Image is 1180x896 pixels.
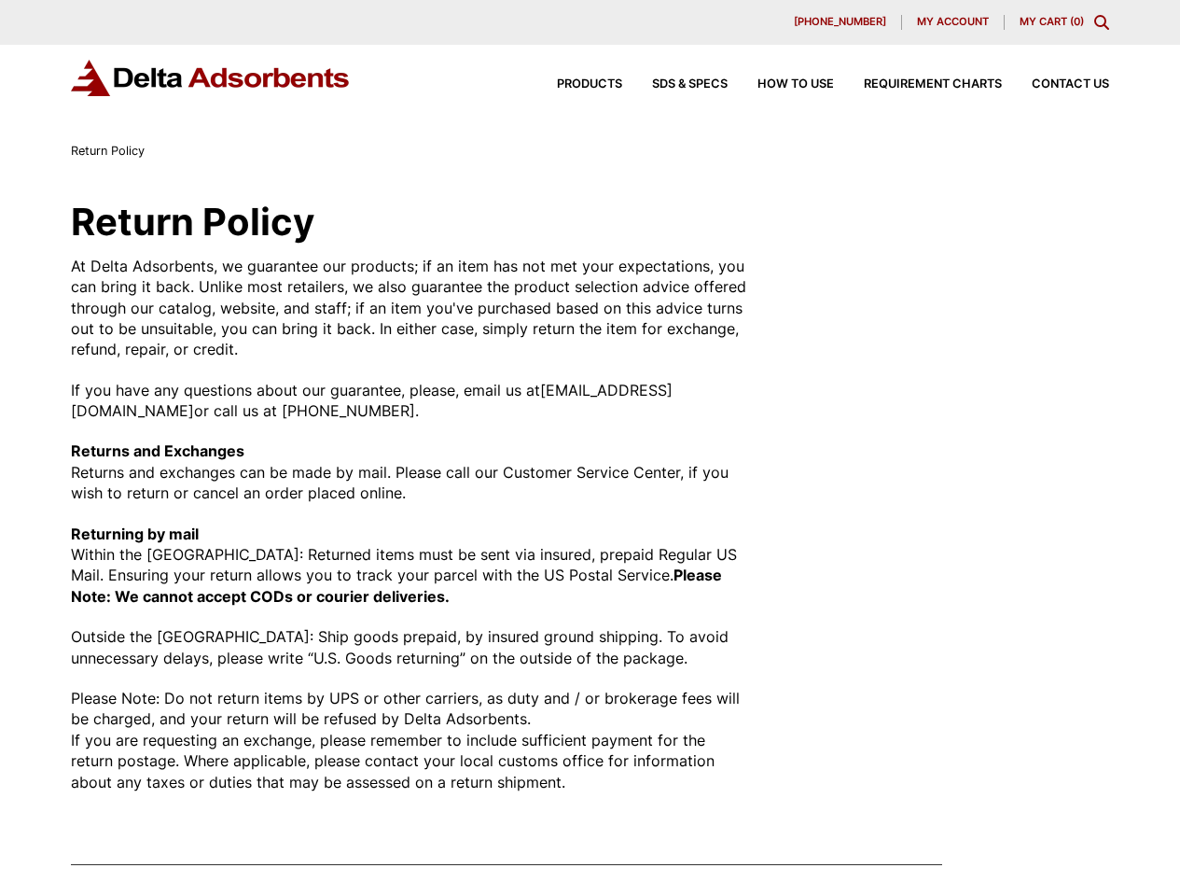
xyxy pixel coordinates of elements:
span: SDS & SPECS [652,78,728,91]
p: If you have any questions about our guarantee, please, email us at [EMAIL_ADDRESS][DOMAIN_NAME] o... [71,380,748,422]
a: My Cart (0) [1020,15,1084,28]
a: How to Use [728,78,834,91]
span: Products [557,78,622,91]
a: SDS & SPECS [622,78,728,91]
p: Returns and exchanges can be made by mail. Please call our Customer Service Center, if you wish t... [71,441,748,503]
span: Requirement Charts [864,78,1002,91]
strong: Returns and Exchanges [71,441,244,460]
a: Contact Us [1002,78,1109,91]
a: Products [527,78,622,91]
strong: Please Note: We cannot accept CODs or courier deliveries. [71,566,722,605]
span: 0 [1074,15,1080,28]
p: Please Note: Do not return items by UPS or other carriers, as duty and / or brokerage fees will b... [71,688,748,792]
a: [PHONE_NUMBER] [779,15,902,30]
h1: Return Policy [71,203,748,241]
a: My account [902,15,1005,30]
img: Delta Adsorbents [71,60,351,96]
span: Return Policy [71,144,145,158]
p: At Delta Adsorbents, we guarantee our products; if an item has not met your expectations, you can... [71,256,748,360]
strong: Returning by mail [71,525,199,543]
span: How to Use [757,78,834,91]
p: Outside the [GEOGRAPHIC_DATA]: Ship goods prepaid, by insured ground shipping. To avoid unnecessa... [71,626,748,668]
p: Within the [GEOGRAPHIC_DATA]: Returned items must be sent via insured, prepaid Regular US Mail. E... [71,524,748,608]
div: Toggle Modal Content [1094,15,1109,30]
span: My account [917,17,989,27]
span: [PHONE_NUMBER] [794,17,886,27]
a: Requirement Charts [834,78,1002,91]
span: Contact Us [1032,78,1109,91]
